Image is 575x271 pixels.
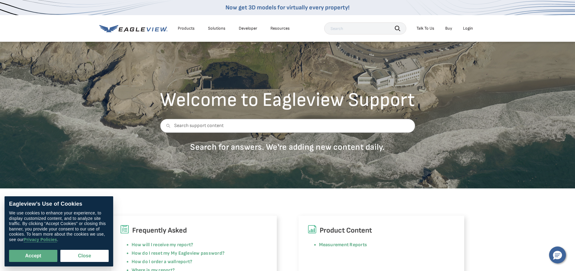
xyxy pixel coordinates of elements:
a: Buy [445,26,452,31]
p: Search for answers. We're adding new content daily. [160,142,415,152]
div: Products [178,26,195,31]
h2: Welcome to Eagleview Support [160,90,415,110]
div: We use cookies to enhance your experience, to display customized content, and to analyze site tra... [9,211,109,242]
div: Eagleview’s Use of Cookies [9,201,109,207]
div: Talk To Us [417,26,434,31]
a: Privacy Policies [24,237,57,242]
h6: Frequently Asked [120,225,268,236]
a: How do I reset my My Eagleview password? [132,250,225,256]
div: Resources [270,26,290,31]
input: Search [324,22,406,34]
a: How do I order a wall [132,259,176,265]
div: Login [463,26,473,31]
button: Accept [9,250,57,262]
a: report [176,259,190,265]
a: How will I receive my report? [132,242,193,248]
button: Close [60,250,109,262]
div: Solutions [208,26,225,31]
a: Developer [239,26,257,31]
a: ? [190,259,192,265]
input: Search support content [160,119,415,133]
a: Measurement Reports [319,242,367,248]
button: Hello, have a question? Let’s chat. [549,247,566,263]
a: Now get 3D models for virtually every property! [225,4,350,11]
h6: Product Content [308,225,455,236]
